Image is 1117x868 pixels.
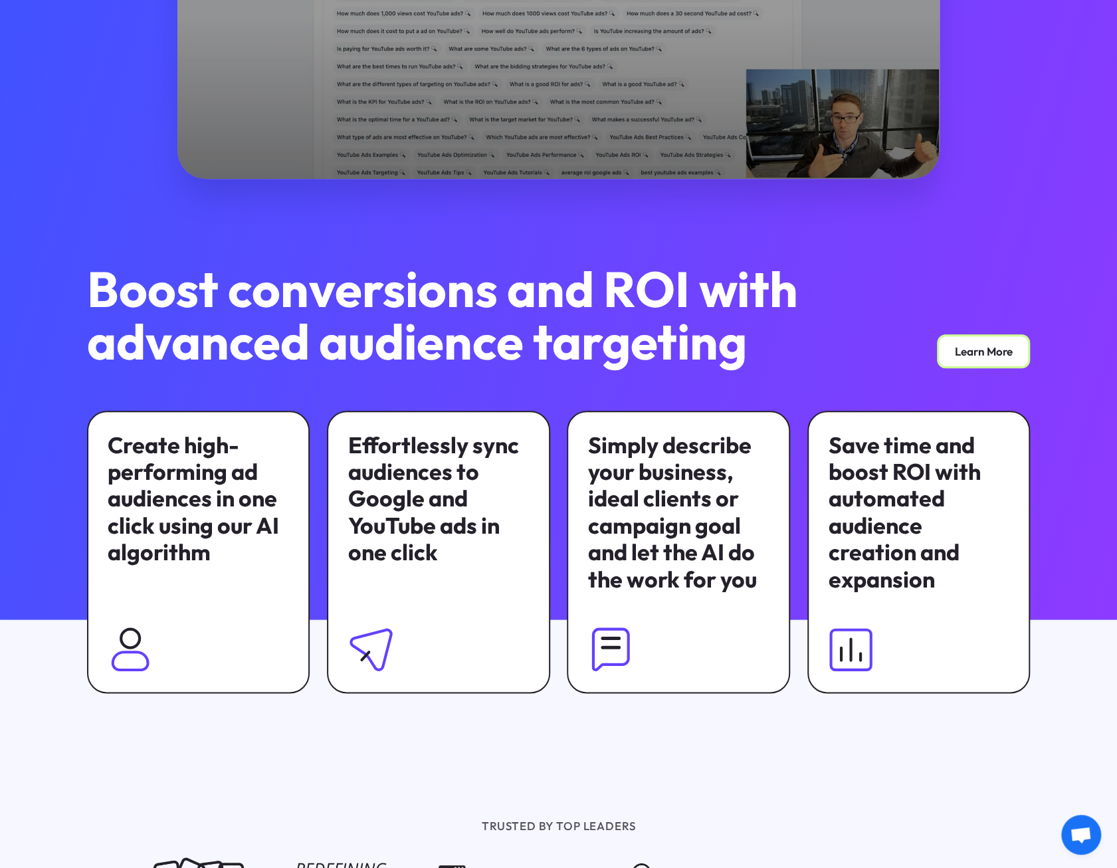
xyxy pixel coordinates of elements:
[348,432,529,566] div: Effortlessly sync audiences to Google and YouTube ads in one click
[108,432,288,566] div: Create high-performing ad audiences in one click using our AI algorithm
[1061,815,1101,855] a: 채팅 열기
[87,263,821,368] h2: Boost conversions and ROI with advanced audience targeting
[588,432,769,593] div: Simply describe your business, ideal clients or campaign goal and let the AI do the work for you
[937,334,1030,368] a: Learn More
[828,432,1009,593] div: Save time and boost ROI with automated audience creation and expansion
[219,817,897,835] div: TRUSTED BY TOP LEADERS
